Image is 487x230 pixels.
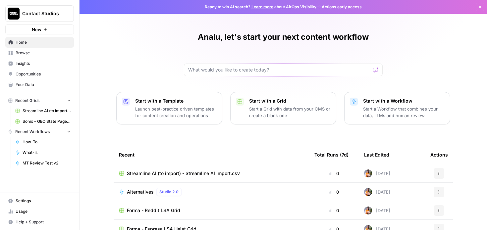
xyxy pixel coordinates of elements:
div: Recent [119,146,304,164]
button: Recent Grids [5,96,74,106]
span: What-Is [23,150,71,156]
p: Start a Grid with data from your CMS or create a blank one [249,106,331,119]
a: Forma - Reddit LSA Grid [119,207,304,214]
span: Help + Support [16,219,71,225]
button: Start with a WorkflowStart a Workflow that combines your data, LLMs and human review [344,92,450,124]
span: Forma - Reddit LSA Grid [127,207,180,214]
p: Launch best-practice driven templates for content creation and operations [135,106,217,119]
div: Last Edited [364,146,389,164]
a: Usage [5,206,74,217]
a: Streamline AI (to import) - Streamline AI Import.csv [119,170,304,177]
a: Browse [5,48,74,58]
a: AlternativesStudio 2.0 [119,188,304,196]
p: Start with a Template [135,98,217,104]
a: Learn more [251,4,273,9]
span: MT Review Test v2 [23,160,71,166]
img: 6orw4u7h01d8442agxbx6xuv1fkr [364,207,372,214]
img: 6orw4u7h01d8442agxbx6xuv1fkr [364,169,372,177]
button: Help + Support [5,217,74,227]
span: Ready to win AI search? about AirOps Visibility [205,4,316,10]
button: Start with a GridStart a Grid with data from your CMS or create a blank one [230,92,336,124]
div: [DATE] [364,207,390,214]
span: Streamline AI (to import) - Streamline AI Import.csv [127,170,240,177]
img: 6orw4u7h01d8442agxbx6xuv1fkr [364,188,372,196]
a: How-To [12,137,74,147]
span: Browse [16,50,71,56]
span: Usage [16,208,71,214]
span: Insights [16,61,71,67]
a: Opportunities [5,69,74,79]
span: Alternatives [127,189,154,195]
span: Actions early access [322,4,362,10]
img: Contact Studios Logo [8,8,20,20]
div: Actions [430,146,448,164]
span: Recent Workflows [15,129,50,135]
a: Insights [5,58,74,69]
div: [DATE] [364,188,390,196]
p: Start with a Workflow [363,98,445,104]
a: Home [5,37,74,48]
div: Total Runs (7d) [314,146,349,164]
button: New [5,24,74,34]
p: Start a Workflow that combines your data, LLMs and human review [363,106,445,119]
a: Sonix - GEO State Pages Grid [12,116,74,127]
span: Sonix - GEO State Pages Grid [23,118,71,124]
button: Start with a TemplateLaunch best-practice driven templates for content creation and operations [116,92,222,124]
span: How-To [23,139,71,145]
a: Settings [5,196,74,206]
span: New [32,26,41,33]
input: What would you like to create today? [188,67,370,73]
span: Home [16,39,71,45]
span: Contact Studios [22,10,62,17]
button: Recent Workflows [5,127,74,137]
h1: Analu, let's start your next content workflow [198,32,368,42]
a: What-Is [12,147,74,158]
span: Your Data [16,82,71,88]
div: 0 [314,170,353,177]
p: Start with a Grid [249,98,331,104]
span: Recent Grids [15,98,39,104]
button: Workspace: Contact Studios [5,5,74,22]
div: [DATE] [364,169,390,177]
div: 0 [314,189,353,195]
span: Settings [16,198,71,204]
a: Streamline AI (to import) - Streamline AI Import.csv [12,106,74,116]
span: Streamline AI (to import) - Streamline AI Import.csv [23,108,71,114]
div: 0 [314,207,353,214]
span: Opportunities [16,71,71,77]
span: Studio 2.0 [159,189,179,195]
a: Your Data [5,79,74,90]
a: MT Review Test v2 [12,158,74,168]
